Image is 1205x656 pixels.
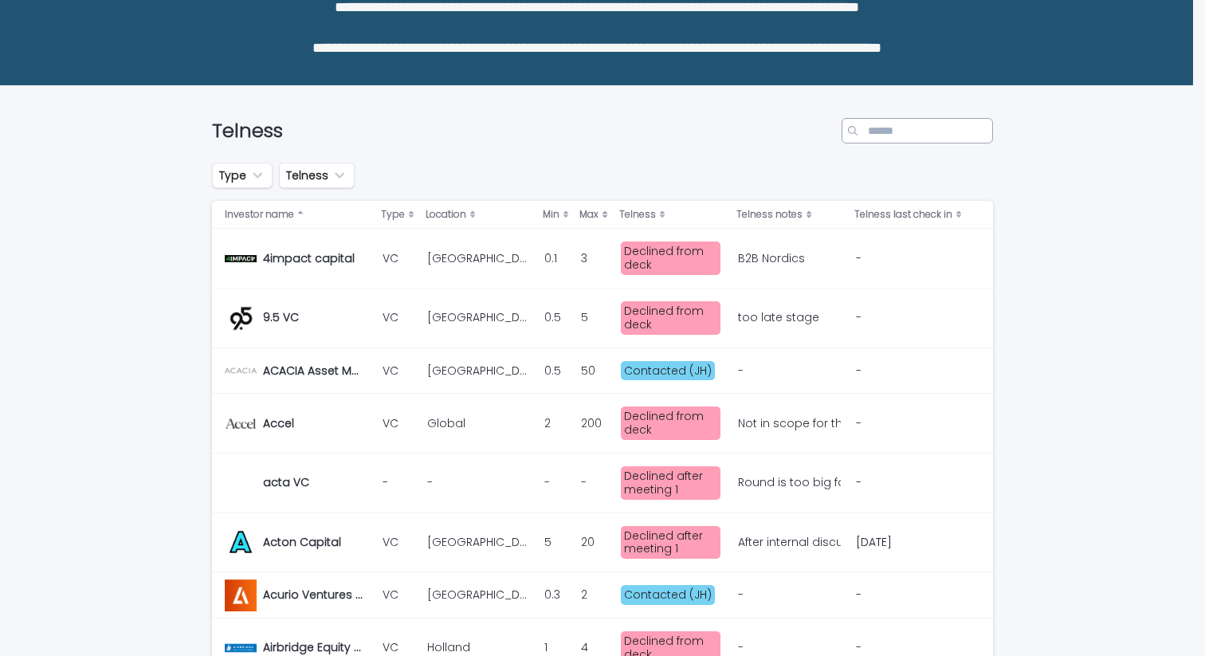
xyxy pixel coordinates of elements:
[427,361,530,378] p: [GEOGRAPHIC_DATA]
[263,414,297,430] p: Accel
[427,638,473,654] p: Holland
[212,572,993,619] tr: Acurio Ventures (rebranded from All Iron Ventures)Acurio Ventures (rebranded from All Iron Ventur...
[427,414,469,430] p: Global
[427,532,530,549] p: [GEOGRAPHIC_DATA]
[212,120,835,143] h1: Telness
[621,466,720,500] div: Declined after meeting 1
[225,206,294,223] p: Investor name
[856,588,956,602] p: -
[544,361,564,378] p: 0.5
[621,526,720,560] div: Declined after meeting 1
[581,532,598,549] p: 20
[212,163,273,188] button: Type
[383,588,414,602] p: VC
[738,641,744,654] div: -
[856,536,956,549] p: [DATE]
[544,638,551,654] p: 1
[738,311,819,324] div: too late stage
[581,361,599,378] p: 50
[579,206,599,223] p: Max
[383,364,414,378] p: VC
[381,206,405,223] p: Type
[263,585,366,602] p: Acurio Ventures (rebranded from All Iron Ventures)
[581,249,591,265] p: 3
[263,638,366,654] p: Airbridge Equity Partners
[383,311,414,324] p: VC
[544,308,564,324] p: 0.5
[543,206,559,223] p: Min
[738,588,744,602] div: -
[736,206,803,223] p: Telness notes
[212,394,993,454] tr: AccelAccel VCGlobalGlobal 22 200200 Declined from deckNot in scope for them Has not been reached ...
[212,513,993,572] tr: Acton CapitalActon Capital VC[GEOGRAPHIC_DATA][GEOGRAPHIC_DATA] 55 2020 Declined after meeting 1A...
[544,414,554,430] p: 2
[856,417,956,430] p: -
[738,417,838,430] div: Not in scope for them Has not been reached out in this round. We have never been in contact with ...
[212,348,993,394] tr: ACACIA Asset ManagementACACIA Asset Management VC[GEOGRAPHIC_DATA][GEOGRAPHIC_DATA] 0.50.5 5050 C...
[581,308,591,324] p: 5
[212,453,993,513] tr: acta VCacta VC --- -- -- Declined after meeting 1Round is too big for them. -
[581,638,591,654] p: 4
[621,361,715,381] div: Contacted (JH)
[856,476,956,489] p: -
[544,473,553,489] p: -
[856,641,956,654] p: -
[212,229,993,289] tr: 4impact capital4impact capital VC[GEOGRAPHIC_DATA], [GEOGRAPHIC_DATA][GEOGRAPHIC_DATA], [GEOGRAPH...
[581,414,605,430] p: 200
[544,585,563,602] p: 0.3
[426,206,466,223] p: Location
[383,252,414,265] p: VC
[263,249,358,265] p: 4impact capital
[544,249,560,265] p: 0.1
[581,473,590,489] p: -
[383,536,414,549] p: VC
[581,585,591,602] p: 2
[619,206,656,223] p: Telness
[263,361,366,378] p: ACACIA Asset Management
[427,585,530,602] p: [GEOGRAPHIC_DATA]
[383,476,414,489] p: -
[427,308,530,324] p: [GEOGRAPHIC_DATA]
[621,407,720,440] div: Declined from deck
[738,536,838,549] div: After internal discussion, however, we decided to pass. While your approach is interesting, comme...
[856,252,956,265] p: -
[212,288,993,348] tr: 9.5 VC9.5 VC VC[GEOGRAPHIC_DATA][GEOGRAPHIC_DATA] 0.50.5 55 Declined from decktoo late stage -
[856,311,956,324] p: -
[856,364,956,378] p: -
[738,252,805,265] div: B2B Nordics
[383,417,414,430] p: VC
[383,641,414,654] p: VC
[263,532,344,549] p: Acton Capital
[738,476,838,489] div: Round is too big for them.
[738,364,744,378] div: -
[263,473,312,489] p: acta VC
[279,163,355,188] button: Telness
[427,473,436,489] p: -
[621,242,720,275] div: Declined from deck
[621,301,720,335] div: Declined from deck
[842,118,993,143] input: Search
[854,206,952,223] p: Telness last check in
[544,532,555,549] p: 5
[427,249,530,265] p: The Hague, Netherlands
[263,308,302,324] p: 9.5 VC
[621,585,715,605] div: Contacted (JH)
